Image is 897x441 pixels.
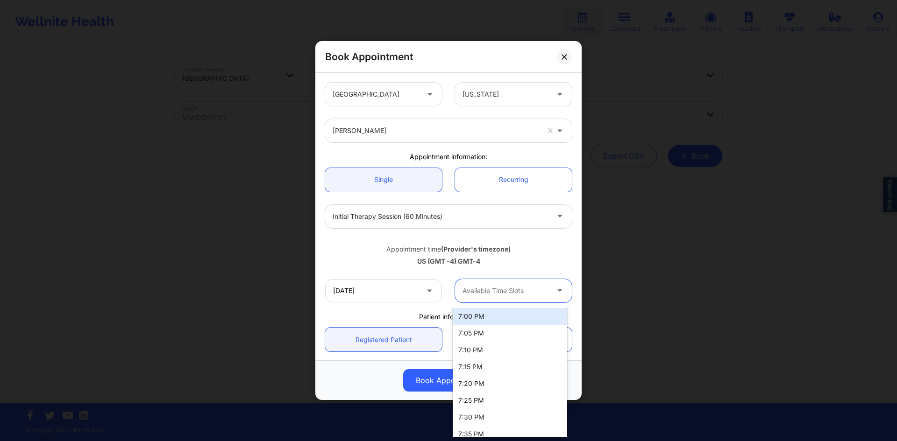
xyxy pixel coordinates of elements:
div: 7:25 PM [453,392,567,409]
div: [US_STATE] [463,83,548,106]
button: Book Appointment [403,369,494,392]
input: MM/DD/YYYY [325,279,442,302]
b: (Provider's timezone) [441,245,511,253]
div: 7:10 PM [453,342,567,358]
div: Initial Therapy Session (60 minutes) [333,205,548,228]
div: Appointment time [325,245,572,254]
h2: Book Appointment [325,50,413,63]
div: 7:20 PM [453,375,567,392]
div: 7:30 PM [453,409,567,426]
div: US (GMT -4) GMT-4 [325,257,572,266]
div: [PERSON_NAME] [333,119,539,142]
div: [GEOGRAPHIC_DATA] [333,83,419,106]
div: Patient information: [319,312,578,322]
div: 7:05 PM [453,325,567,342]
a: Registered Patient [325,328,442,351]
div: Appointment information: [319,152,578,161]
div: 7:00 PM [453,308,567,325]
a: Single [325,168,442,192]
div: 7:15 PM [453,358,567,375]
a: Recurring [455,168,572,192]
